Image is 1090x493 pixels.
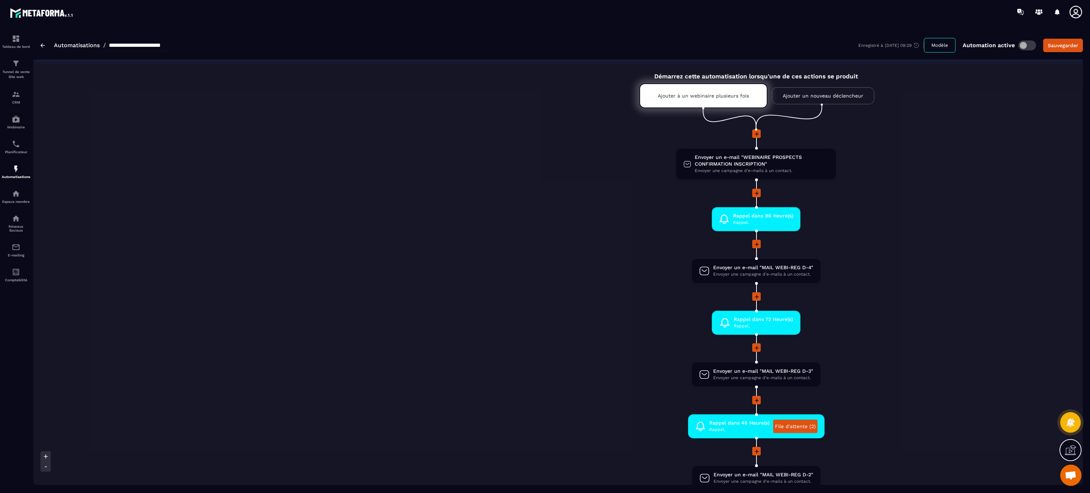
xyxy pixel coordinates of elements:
span: Envoyer un e-mail "MAIL WEBI-REG D-2" [714,471,813,478]
span: Rappel dans 48 Heure(s) [709,420,770,426]
p: Ajouter à un webinaire plusieurs fois [658,93,749,99]
img: social-network [12,214,20,223]
span: Envoyer une campagne d'e-mails à un contact. [713,271,813,278]
div: Démarrez cette automatisation lorsqu'une de ces actions se produit [622,65,891,80]
p: Webinaire [2,125,30,129]
a: Automatisations [54,42,100,49]
p: Tunnel de vente Site web [2,70,30,79]
p: [DATE] 09:29 [885,43,912,48]
span: Envoyer un e-mail "MAIL WEBI-REG D-3" [713,368,813,375]
img: logo [10,6,74,19]
p: Réseaux Sociaux [2,225,30,232]
a: File d'attente (2) [773,420,817,433]
img: accountant [12,268,20,276]
span: Rappel dans 72 Heure(s) [734,316,793,323]
a: accountantaccountantComptabilité [2,262,30,287]
span: Rappel dans 96 Heure(s) [733,212,793,219]
img: automations [12,165,20,173]
span: Envoyer un e-mail "MAIL WEBI-REG D-4" [713,264,813,271]
p: E-mailing [2,253,30,257]
img: email [12,243,20,251]
p: Espace membre [2,200,30,204]
p: CRM [2,100,30,104]
a: formationformationCRM [2,85,30,110]
span: Envoyer une campagne d'e-mails à un contact. [713,375,813,381]
p: Tableau de bord [2,45,30,49]
div: Ouvrir le chat [1060,465,1081,486]
span: Envoyer un e-mail "WEBINAIRE PROSPECTS CONFIRMATION INSCRIPTION" [695,154,829,167]
span: Envoyer une campagne d'e-mails à un contact. [714,478,813,485]
img: arrow [40,43,45,48]
p: Automation active [963,42,1015,49]
img: automations [12,115,20,123]
span: Rappel. [734,323,793,329]
a: schedulerschedulerPlanificateur [2,134,30,159]
button: Sauvegarder [1043,39,1083,52]
a: social-networksocial-networkRéseaux Sociaux [2,209,30,238]
a: emailemailE-mailing [2,238,30,262]
a: formationformationTunnel de vente Site web [2,54,30,85]
a: automationsautomationsAutomatisations [2,159,30,184]
p: Automatisations [2,175,30,179]
img: formation [12,34,20,43]
div: Sauvegarder [1048,42,1078,49]
a: automationsautomationsWebinaire [2,110,30,134]
img: formation [12,59,20,68]
img: automations [12,189,20,198]
span: / [103,42,106,49]
a: automationsautomationsEspace membre [2,184,30,209]
span: Envoyer une campagne d'e-mails à un contact. [695,167,829,174]
img: scheduler [12,140,20,148]
a: Ajouter un nouveau déclencheur [772,87,874,104]
img: formation [12,90,20,99]
p: Comptabilité [2,278,30,282]
div: Enregistré à [858,42,924,49]
button: Modèle [924,38,956,52]
span: Rappel. [709,426,770,433]
a: formationformationTableau de bord [2,29,30,54]
p: Planificateur [2,150,30,154]
span: Rappel. [733,219,793,226]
